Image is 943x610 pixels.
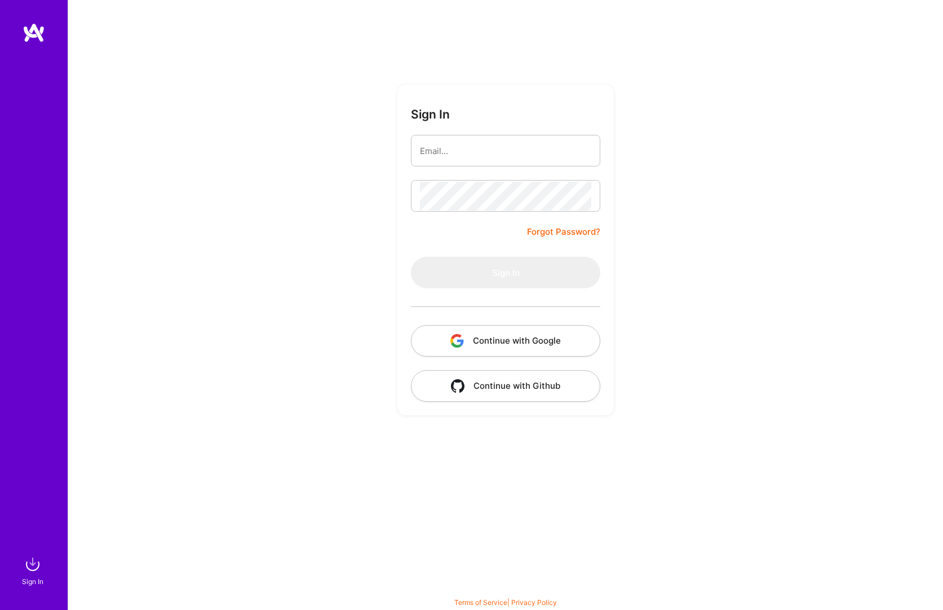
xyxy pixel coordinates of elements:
a: Forgot Password? [527,225,600,239]
div: Sign In [22,576,43,587]
span: | [454,598,557,607]
a: sign inSign In [24,553,44,587]
h3: Sign In [411,107,450,121]
a: Privacy Policy [511,598,557,607]
img: logo [23,23,45,43]
img: sign in [21,553,44,576]
button: Continue with Github [411,370,600,402]
button: Sign In [411,257,600,288]
a: Terms of Service [454,598,507,607]
img: icon [451,379,464,393]
input: Email... [420,137,591,165]
div: © 2025 ATeams Inc., All rights reserved. [68,576,943,604]
img: icon [450,334,464,348]
button: Continue with Google [411,325,600,357]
